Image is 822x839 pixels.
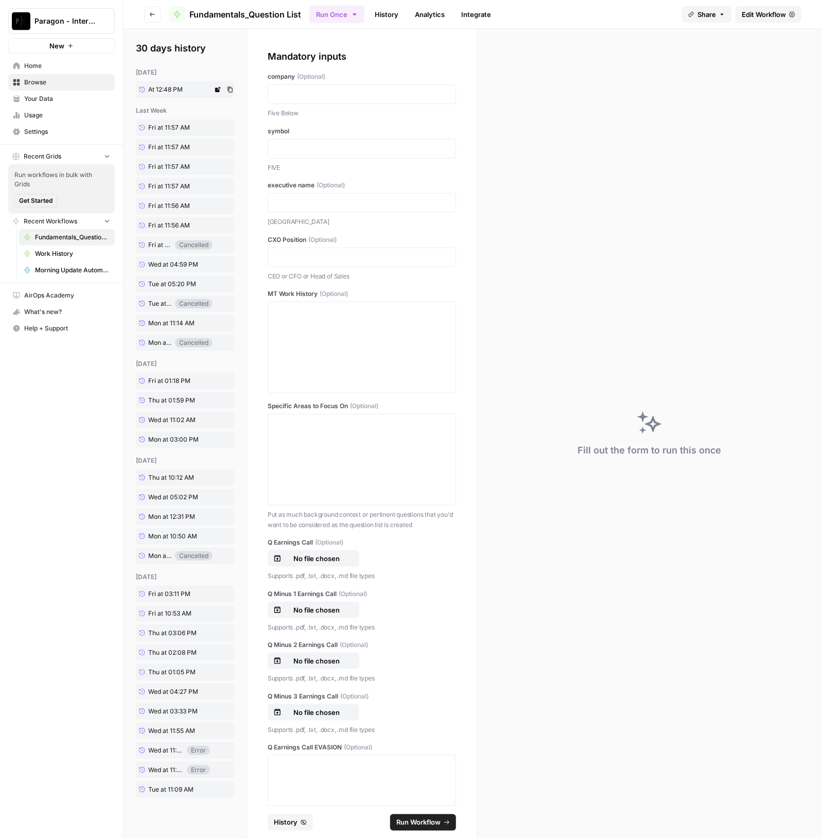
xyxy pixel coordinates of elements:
label: Specific Areas to Focus On [268,401,456,411]
button: Get Started [14,194,57,207]
button: Recent Workflows [8,214,115,229]
a: Fri at 11:57 AM [136,139,213,155]
a: Usage [8,107,115,124]
span: AirOps Academy [24,291,110,300]
span: Wed at 05:02 PM [148,493,198,502]
a: Thu at 10:12 AM [136,469,213,486]
span: Mon at 10:50 AM [148,532,197,541]
span: New [49,41,64,51]
a: Wed at 11:02 AM [136,412,213,428]
button: New [8,38,115,54]
div: Cancelled [175,299,213,308]
span: Fri at 10:53 AM [148,609,191,618]
span: Thu at 01:59 PM [148,396,195,405]
a: Wed at 11:53 AM [136,743,187,758]
a: Thu at 03:06 PM [136,625,213,641]
a: Mon at 10:50 AM [136,548,175,564]
a: Tue at 02:19 PM [136,296,175,311]
span: Run workflows in bulk with Grids [14,170,109,189]
div: Cancelled [175,240,213,250]
label: symbol [268,127,456,136]
span: Mon at 12:31 PM [148,512,195,521]
span: Usage [24,111,110,120]
a: Thu at 02:08 PM [136,644,213,661]
span: Fri at 11:57 AM [148,123,190,132]
a: Fri at 01:18 PM [136,373,213,389]
a: Tue at 11:09 AM [136,781,213,798]
a: At 12:48 PM [136,81,213,98]
span: Fri at 11:57 AM [148,162,190,171]
a: Wed at 11:55 AM [136,723,213,739]
label: MT Work History [268,289,456,299]
span: At 12:48 PM [148,85,183,94]
a: History [369,6,405,23]
a: Fri at 11:56 AM [136,217,213,234]
span: (Optional) [315,538,343,547]
span: (Optional) [340,640,368,650]
div: Mandatory inputs [268,49,456,64]
a: Your Data [8,91,115,107]
a: Thu at 01:05 PM [136,664,213,680]
span: (Optional) [297,72,325,81]
label: company [268,72,456,81]
button: No file chosen [268,704,359,721]
a: Fri at 11:56 AM [136,237,175,253]
label: CXO Position [268,235,456,244]
div: [DATE] [136,68,234,77]
a: Mon at 10:50 AM [136,528,213,545]
span: Paragon - Internal Usage [34,16,97,26]
span: (Optional) [320,289,348,299]
span: Fri at 11:57 AM [148,143,190,152]
p: Supports .pdf, .txt, .docx, .md file types [268,622,456,633]
span: (Optional) [340,692,369,701]
span: Wed at 04:27 PM [148,687,198,696]
span: Share [697,9,716,20]
span: Wed at 11:02 AM [148,415,196,425]
a: Fri at 11:57 AM [136,119,213,136]
span: Tue at 02:19 PM [148,299,172,308]
a: Edit Workflow [736,6,801,23]
p: No file chosen [284,707,349,718]
span: Edit Workflow [742,9,786,20]
span: Fundamentals_Question List [189,8,301,21]
a: Wed at 04:27 PM [136,684,213,700]
span: Thu at 10:12 AM [148,473,194,482]
div: [DATE] [136,359,234,369]
a: Mon at 03:00 PM [136,431,213,448]
span: Thu at 03:06 PM [148,628,197,638]
div: Cancelled [175,338,213,347]
a: Mon at 11:14 AM [136,315,213,331]
p: Supports .pdf, .txt, .docx, .md file types [268,571,456,581]
span: Mon at 11:14 AM [148,319,195,328]
p: No file chosen [284,656,349,666]
div: [DATE] [136,572,234,582]
a: Morning Update Automation [19,262,115,278]
span: Fri at 01:18 PM [148,376,190,386]
h2: 30 days history [136,41,234,56]
div: Error [187,765,210,775]
label: Q Minus 2 Earnings Call [268,640,456,650]
div: Error [187,746,210,755]
span: Home [24,61,110,71]
label: Q Minus 1 Earnings Call [268,589,456,599]
p: No file chosen [284,605,349,615]
span: Run Workflow [396,817,441,828]
button: Run Workflow [390,814,456,831]
span: Fundamentals_Question List [35,233,110,242]
div: Fill out the form to run this once [578,443,721,458]
span: Fri at 11:57 AM [148,182,190,191]
button: Workspace: Paragon - Internal Usage [8,8,115,34]
span: Fri at 11:56 AM [148,201,190,211]
span: Wed at 11:53 AM [148,746,184,755]
span: Recent Workflows [24,217,77,226]
a: Fri at 11:57 AM [136,159,213,175]
span: (Optional) [317,181,345,190]
div: Cancelled [175,551,213,561]
span: (Optional) [339,589,367,599]
a: Wed at 04:59 PM [136,256,213,273]
span: Thu at 02:08 PM [148,648,197,657]
span: Thu at 01:05 PM [148,668,196,677]
p: Five Below [268,108,456,118]
button: Help + Support [8,320,115,337]
a: Fri at 11:56 AM [136,198,213,214]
